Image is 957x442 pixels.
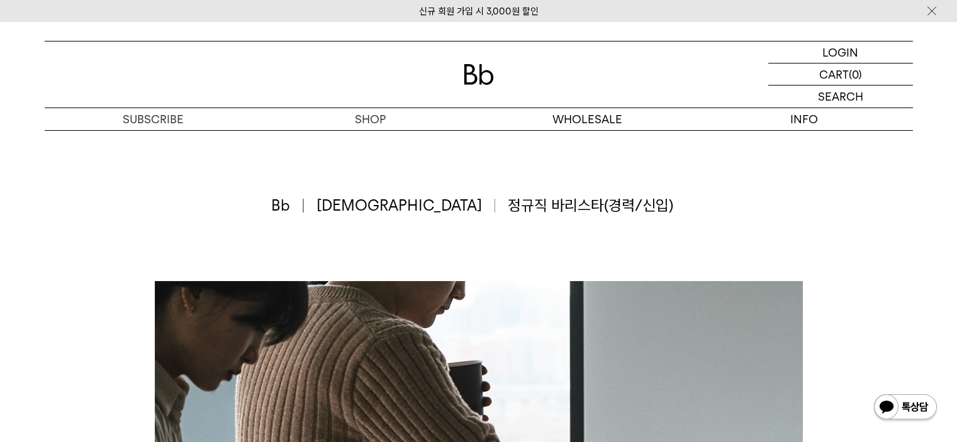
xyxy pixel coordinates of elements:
a: 신규 회원 가입 시 3,000원 할인 [419,6,539,17]
a: CART (0) [768,64,913,86]
p: LOGIN [822,41,858,63]
img: 카카오톡 채널 1:1 채팅 버튼 [873,393,938,423]
p: INFO [696,108,913,130]
a: LOGIN [768,41,913,64]
p: SEARCH [818,86,863,108]
a: SHOP [262,108,479,130]
span: 정규직 바리스타(경력/신입) [508,195,673,216]
p: WHOLESALE [479,108,696,130]
p: CART [819,64,849,85]
img: 로고 [464,64,494,85]
p: (0) [849,64,862,85]
span: Bb [271,195,304,216]
span: [DEMOGRAPHIC_DATA] [316,195,496,216]
a: SUBSCRIBE [45,108,262,130]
